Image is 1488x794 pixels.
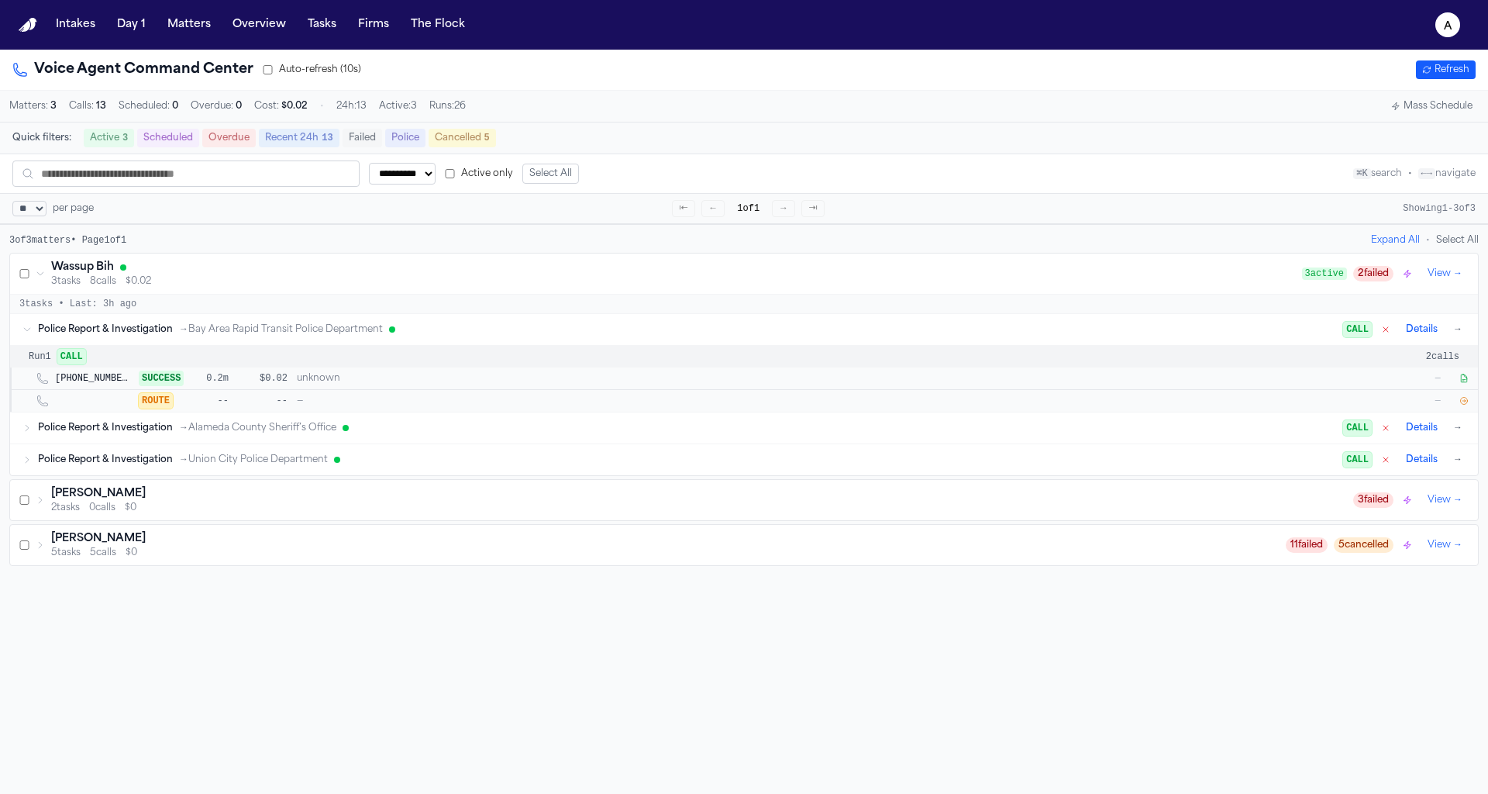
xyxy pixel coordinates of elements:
[179,454,328,466] span: → Union City Police Department
[1400,266,1415,281] button: Trigger police scheduler
[1421,264,1469,283] button: View →
[1334,537,1393,553] span: 5 cancelled
[1436,234,1479,247] button: Select All
[1400,451,1444,469] button: Details
[10,413,1478,444] div: Police Report & Investigation→Alameda County Sheriff’s OfficeCALLDetails→
[10,295,1478,314] div: 3 tasks • Last: 3h ago
[10,444,1478,475] div: Police Report & Investigation→Union City Police DepartmentCALLDetails→
[126,275,151,288] span: $0.02
[179,422,336,434] span: → Alameda County Sheriff’s Office
[297,372,1382,385] span: unknown
[379,100,417,112] span: Active: 3
[10,525,1478,565] div: [PERSON_NAME]5tasks5calls$011failed5cancelledView →
[96,102,106,111] span: 13
[1385,97,1479,116] button: Mass Schedule
[1343,452,1372,468] span: Status: call_in_progress
[1353,168,1370,179] kbd: ⌘K
[1286,537,1328,553] span: 11 failed
[1353,167,1476,180] div: search navigate
[1426,350,1459,363] span: 2 calls
[322,133,332,143] span: 13
[12,59,253,81] h1: Voice Agent Command Center
[122,133,128,143] span: 3
[226,11,292,39] button: Overview
[161,11,217,39] a: Matters
[50,102,57,111] span: 3
[772,200,795,217] button: →
[701,200,725,217] button: ←
[84,129,134,147] button: Active3
[1450,452,1466,468] button: →
[111,11,152,39] button: Day 1
[38,422,173,434] span: Police Report & Investigation
[1378,422,1393,434] button: Terminate active run
[1426,234,1430,247] span: •
[343,129,382,147] button: Failed
[19,18,37,33] img: Finch Logo
[1400,492,1415,508] button: Trigger police scheduler
[119,100,178,112] span: Scheduled:
[1400,320,1444,339] button: Details
[238,372,288,385] span: $0.02
[301,11,343,39] button: Tasks
[385,129,425,147] button: Police
[1421,491,1469,509] button: View →
[1343,322,1372,337] span: Status: call_in_progress
[137,129,199,147] button: Scheduled
[29,350,51,363] span: Run 1
[19,18,37,33] a: Home
[202,129,256,147] button: Overdue
[236,102,242,111] span: 0
[38,323,173,336] span: Police Report & Investigation
[51,260,114,275] h3: Wassup Bih
[191,395,229,407] span: --
[1378,454,1393,466] button: Terminate active run
[445,169,455,179] input: Active only
[1450,420,1466,436] button: →
[672,200,695,217] button: ⇤
[1378,323,1393,336] button: Terminate active run
[1408,169,1412,178] span: •
[51,531,146,547] h3: [PERSON_NAME]
[320,100,324,112] span: •
[731,201,766,216] span: 1 of 1
[263,64,361,76] label: Auto-refresh (10s)
[1450,322,1466,337] button: →
[1371,234,1420,247] button: Expand All
[51,502,80,514] span: 2 tasks
[405,11,471,39] a: The Flock
[51,275,81,288] span: 3 tasks
[89,502,115,514] span: 0 calls
[801,200,825,217] button: ⇥
[1456,371,1472,386] button: View transcript
[522,164,579,184] button: Select All
[352,11,395,39] button: Firms
[55,372,129,385] span: [PHONE_NUMBER]
[429,100,466,112] span: Runs: 26
[297,395,1382,407] span: —
[191,100,242,112] span: Overdue:
[191,372,229,385] span: 0.2m
[51,486,146,502] h3: [PERSON_NAME]
[1391,395,1441,407] span: —
[172,102,178,111] span: 0
[281,102,308,111] span: $ 0.02
[69,100,106,112] span: Calls:
[10,314,1478,345] div: Police Report & Investigation→Bay Area Rapid Transit Police DepartmentCALLDetails→
[238,395,288,407] span: --
[1353,492,1393,508] span: 3 failed
[1456,393,1472,409] button: Route test call
[1416,60,1476,79] button: Refresh
[445,167,513,180] label: Active only
[53,202,94,215] span: per page
[50,11,102,39] button: Intakes
[90,275,116,288] span: 8 calls
[179,323,383,336] span: → Bay Area Rapid Transit Police Department
[336,100,367,112] span: 24h: 13
[1421,536,1469,554] button: View →
[1353,266,1393,281] span: 2 failed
